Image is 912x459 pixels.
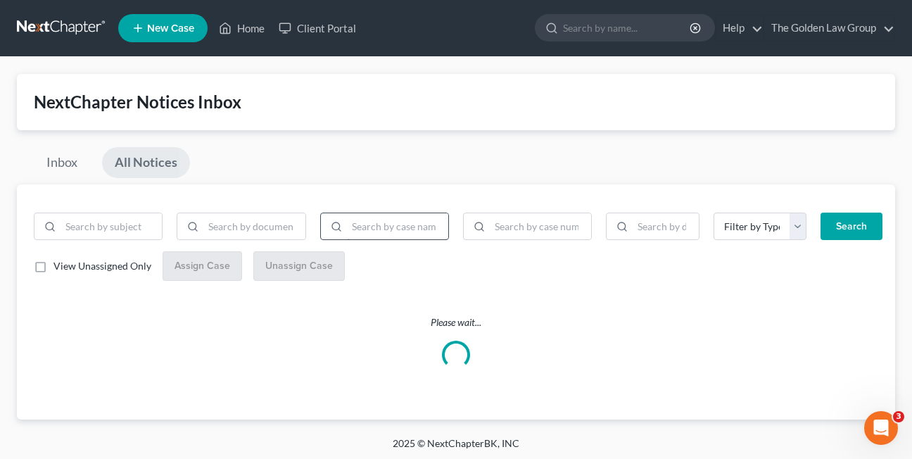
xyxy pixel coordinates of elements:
[716,15,763,41] a: Help
[102,147,190,178] a: All Notices
[212,15,272,41] a: Home
[34,147,90,178] a: Inbox
[490,213,591,240] input: Search by case number
[203,213,305,240] input: Search by document name
[147,23,194,34] span: New Case
[864,411,898,445] iframe: Intercom live chat
[821,213,882,241] button: Search
[893,411,904,422] span: 3
[53,260,151,272] span: View Unassigned Only
[61,213,162,240] input: Search by subject
[633,213,699,240] input: Search by date
[17,315,895,329] p: Please wait...
[347,213,448,240] input: Search by case name
[563,15,692,41] input: Search by name...
[34,91,878,113] div: NextChapter Notices Inbox
[272,15,363,41] a: Client Portal
[764,15,894,41] a: The Golden Law Group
